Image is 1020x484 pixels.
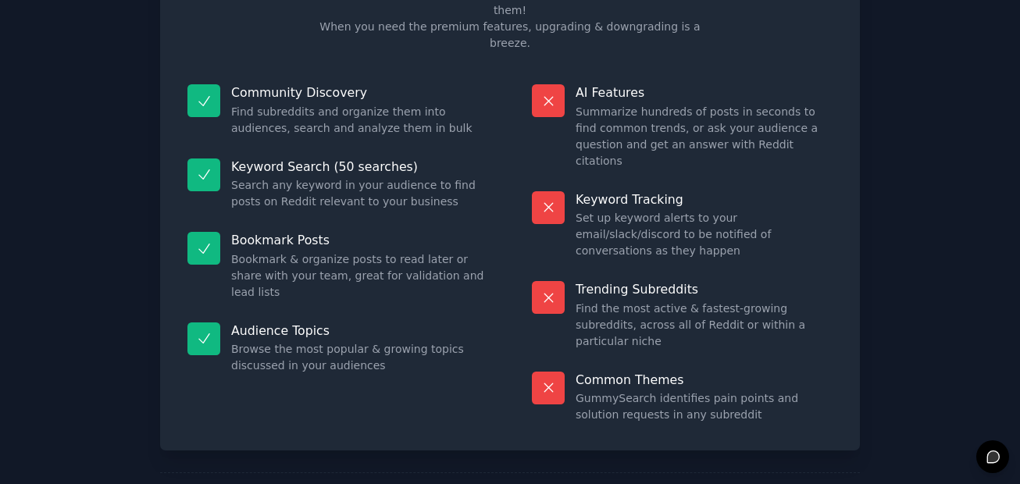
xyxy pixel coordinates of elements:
[576,281,833,297] p: Trending Subreddits
[576,84,833,101] p: AI Features
[231,104,488,137] dd: Find subreddits and organize them into audiences, search and analyze them in bulk
[231,84,488,101] p: Community Discovery
[576,390,833,423] dd: GummySearch identifies pain points and solution requests in any subreddit
[576,301,833,350] dd: Find the most active & fastest-growing subreddits, across all of Reddit or within a particular niche
[576,191,833,208] p: Keyword Tracking
[231,251,488,301] dd: Bookmark & organize posts to read later or share with your team, great for validation and lead lists
[576,210,833,259] dd: Set up keyword alerts to your email/slack/discord to be notified of conversations as they happen
[576,372,833,388] p: Common Themes
[231,232,488,248] p: Bookmark Posts
[231,341,488,374] dd: Browse the most popular & growing topics discussed in your audiences
[231,158,488,175] p: Keyword Search (50 searches)
[231,177,488,210] dd: Search any keyword in your audience to find posts on Reddit relevant to your business
[231,322,488,339] p: Audience Topics
[576,104,833,169] dd: Summarize hundreds of posts in seconds to find common trends, or ask your audience a question and...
